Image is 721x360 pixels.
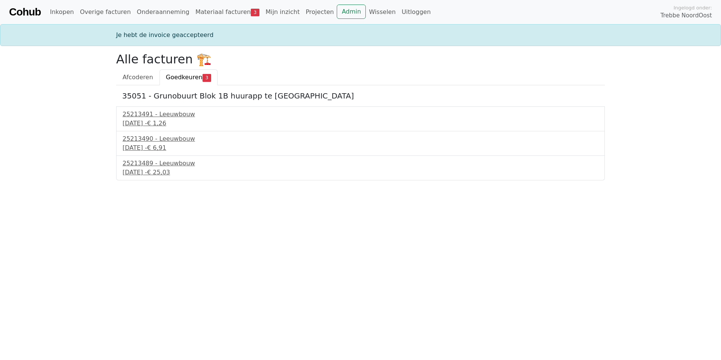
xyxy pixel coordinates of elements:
[160,69,218,85] a: Goedkeuren3
[166,74,202,81] span: Goedkeuren
[134,5,192,20] a: Onderaanneming
[147,169,170,176] span: € 25,03
[147,120,166,127] span: € 1,26
[661,11,712,20] span: Trebbe NoordOost
[123,159,598,177] a: 25213489 - Leeuwbouw[DATE] -€ 25,03
[123,110,598,128] a: 25213491 - Leeuwbouw[DATE] -€ 1,26
[337,5,366,19] a: Admin
[251,9,259,16] span: 3
[399,5,434,20] a: Uitloggen
[9,3,41,21] a: Cohub
[116,69,160,85] a: Afcoderen
[123,74,153,81] span: Afcoderen
[303,5,337,20] a: Projecten
[116,52,605,66] h2: Alle facturen 🏗️
[123,159,598,168] div: 25213489 - Leeuwbouw
[202,74,211,82] span: 3
[122,91,599,100] h5: 35051 - Grunobuurt Blok 1B huurapp te [GEOGRAPHIC_DATA]
[147,144,166,151] span: € 6,91
[123,134,598,152] a: 25213490 - Leeuwbouw[DATE] -€ 6,91
[123,119,598,128] div: [DATE] -
[123,110,598,119] div: 25213491 - Leeuwbouw
[112,31,609,40] div: Je hebt de invoice geaccepteerd
[77,5,134,20] a: Overige facturen
[47,5,77,20] a: Inkopen
[262,5,303,20] a: Mijn inzicht
[192,5,262,20] a: Materiaal facturen3
[123,168,598,177] div: [DATE] -
[673,4,712,11] span: Ingelogd onder:
[123,143,598,152] div: [DATE] -
[123,134,598,143] div: 25213490 - Leeuwbouw
[366,5,399,20] a: Wisselen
